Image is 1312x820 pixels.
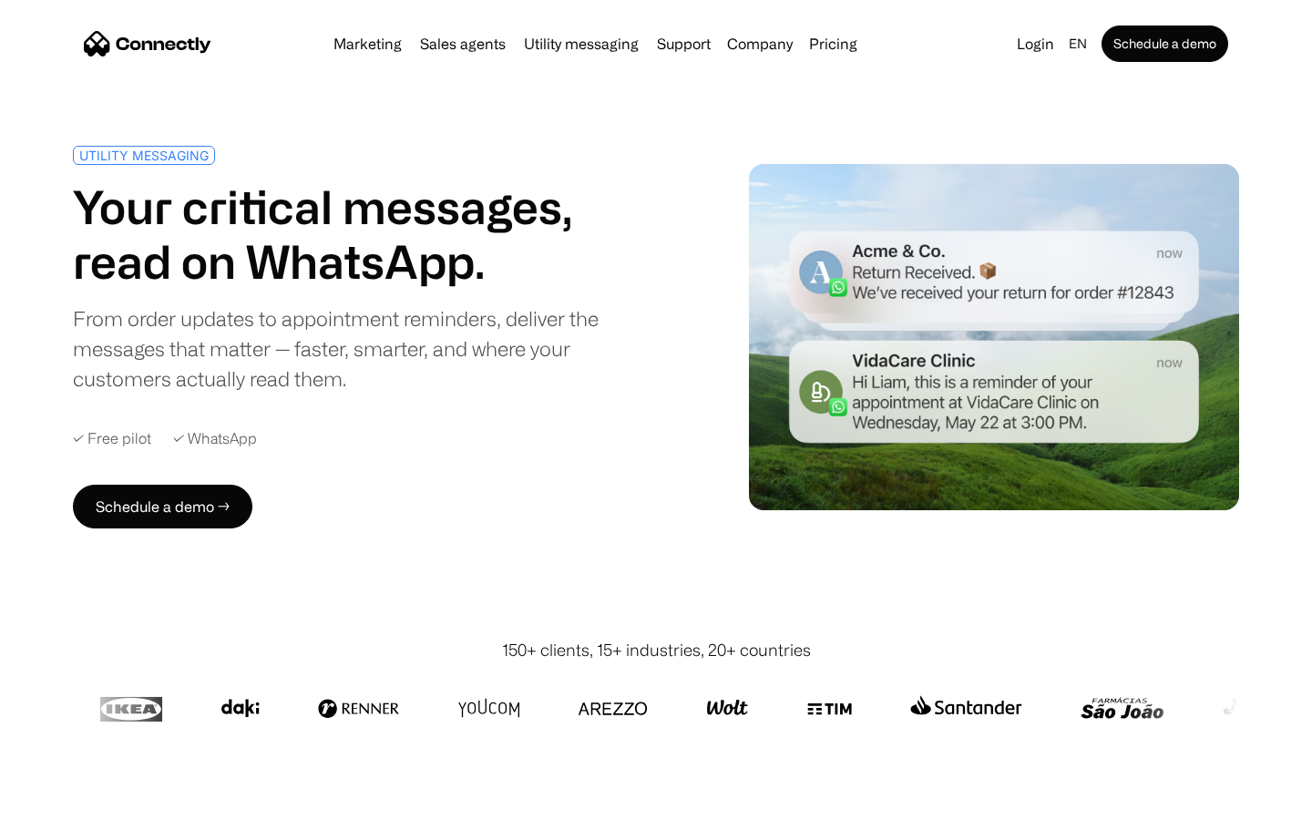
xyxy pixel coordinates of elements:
div: From order updates to appointment reminders, deliver the messages that matter — faster, smarter, ... [73,303,649,394]
ul: Language list [36,788,109,814]
h1: Your critical messages, read on WhatsApp. [73,179,649,289]
a: Login [1010,31,1061,56]
a: Marketing [326,36,409,51]
div: en [1069,31,1087,56]
a: Schedule a demo → [73,485,252,528]
aside: Language selected: English [18,786,109,814]
a: Sales agents [413,36,513,51]
div: Company [722,31,798,56]
div: 150+ clients, 15+ industries, 20+ countries [502,638,811,662]
a: Schedule a demo [1102,26,1228,62]
a: Support [650,36,718,51]
a: Utility messaging [517,36,646,51]
div: ✓ WhatsApp [173,430,257,447]
div: Company [727,31,793,56]
div: ✓ Free pilot [73,430,151,447]
div: en [1061,31,1098,56]
a: Pricing [802,36,865,51]
div: UTILITY MESSAGING [79,149,209,162]
a: home [84,30,211,57]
